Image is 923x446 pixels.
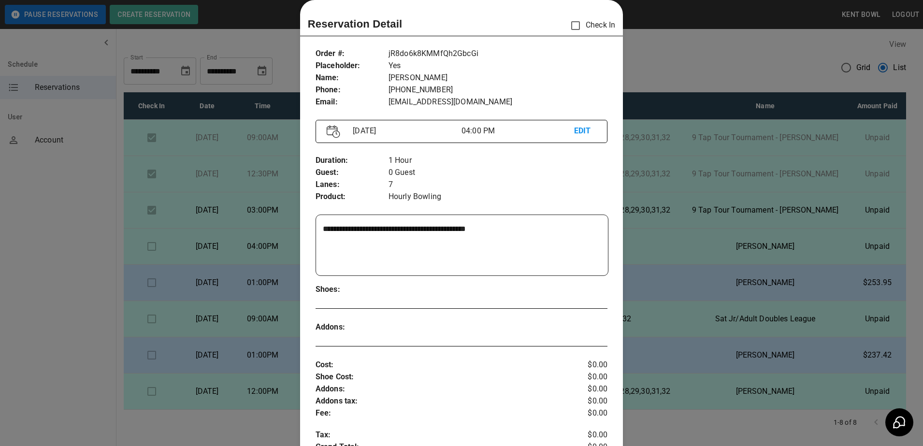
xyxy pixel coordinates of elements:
[389,48,607,60] p: jR8do6k8KMMfQh2GbcGi
[565,15,615,36] p: Check In
[316,72,389,84] p: Name :
[389,167,607,179] p: 0 Guest
[316,84,389,96] p: Phone :
[316,48,389,60] p: Order # :
[389,72,607,84] p: [PERSON_NAME]
[316,191,389,203] p: Product :
[316,429,559,441] p: Tax :
[316,395,559,407] p: Addons tax :
[316,359,559,371] p: Cost :
[308,16,403,32] p: Reservation Detail
[316,284,389,296] p: Shoes :
[389,96,607,108] p: [EMAIL_ADDRESS][DOMAIN_NAME]
[559,371,608,383] p: $0.00
[316,60,389,72] p: Placeholder :
[349,125,461,137] p: [DATE]
[389,84,607,96] p: [PHONE_NUMBER]
[389,191,607,203] p: Hourly Bowling
[316,155,389,167] p: Duration :
[559,359,608,371] p: $0.00
[327,125,340,138] img: Vector
[316,321,389,333] p: Addons :
[461,125,574,137] p: 04:00 PM
[559,395,608,407] p: $0.00
[316,407,559,419] p: Fee :
[316,383,559,395] p: Addons :
[389,179,607,191] p: 7
[316,371,559,383] p: Shoe Cost :
[574,125,597,137] p: EDIT
[316,96,389,108] p: Email :
[316,179,389,191] p: Lanes :
[316,167,389,179] p: Guest :
[559,407,608,419] p: $0.00
[559,383,608,395] p: $0.00
[389,60,607,72] p: Yes
[389,155,607,167] p: 1 Hour
[559,429,608,441] p: $0.00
